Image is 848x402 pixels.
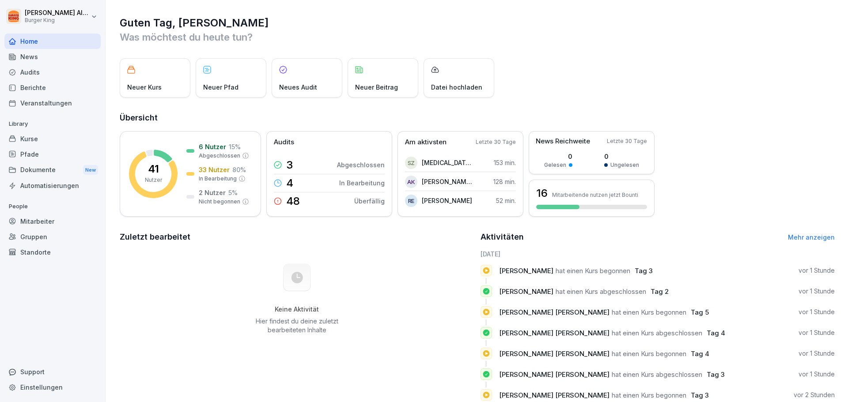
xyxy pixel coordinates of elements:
[405,176,417,188] div: AK
[4,379,101,395] a: Einstellungen
[612,370,702,379] span: hat einen Kurs abgeschlossen
[127,83,162,92] p: Neuer Kurs
[544,152,572,161] p: 0
[4,199,101,214] p: People
[707,329,725,337] span: Tag 4
[4,64,101,80] a: Audits
[607,137,647,145] p: Letzte 30 Tage
[788,233,835,241] a: Mehr anzeigen
[794,391,835,399] p: vor 2 Stunden
[274,137,294,147] p: Audits
[799,266,835,275] p: vor 1 Stunde
[499,349,609,358] span: [PERSON_NAME] [PERSON_NAME]
[651,287,669,296] span: Tag 2
[707,370,725,379] span: Tag 3
[120,112,835,124] h2: Übersicht
[4,178,101,193] a: Automatisierungen
[536,136,590,147] p: News Reichweite
[499,370,609,379] span: [PERSON_NAME] [PERSON_NAME]
[286,196,300,207] p: 48
[604,152,639,161] p: 0
[556,267,630,275] span: hat einen Kurs begonnen
[252,305,341,313] h5: Keine Aktivität
[199,198,240,206] p: Nicht begonnen
[536,186,548,201] h3: 16
[431,83,482,92] p: Datei hochladen
[199,165,230,174] p: 33 Nutzer
[252,317,341,334] p: Hier findest du deine zuletzt bearbeiteten Inhalte
[199,152,240,160] p: Abgeschlossen
[286,160,293,170] p: 3
[799,308,835,316] p: vor 1 Stunde
[691,349,709,358] span: Tag 4
[4,49,101,64] a: News
[405,195,417,207] div: RE
[799,349,835,358] p: vor 1 Stunde
[4,364,101,379] div: Support
[4,214,101,229] a: Mitarbeiter
[799,287,835,296] p: vor 1 Stunde
[556,287,646,296] span: hat einen Kurs abgeschlossen
[4,34,101,49] a: Home
[25,17,89,23] p: Burger King
[552,192,638,198] p: Mitarbeitende nutzen jetzt Bounti
[481,249,835,259] h6: [DATE]
[199,188,226,197] p: 2 Nutzer
[499,391,609,399] span: [PERSON_NAME] [PERSON_NAME]
[612,391,686,399] span: hat einen Kurs begonnen
[496,196,516,205] p: 52 min.
[422,196,472,205] p: [PERSON_NAME]
[4,229,101,244] div: Gruppen
[422,177,473,186] p: [PERSON_NAME] [PERSON_NAME]
[691,391,709,399] span: Tag 3
[4,95,101,111] a: Veranstaltungen
[499,267,553,275] span: [PERSON_NAME]
[203,83,238,92] p: Neuer Pfad
[481,231,524,243] h2: Aktivitäten
[232,165,246,174] p: 80 %
[4,80,101,95] a: Berichte
[610,161,639,169] p: Ungelesen
[691,308,709,316] span: Tag 5
[199,175,237,183] p: In Bearbeitung
[493,177,516,186] p: 128 min.
[799,370,835,379] p: vor 1 Stunde
[612,329,702,337] span: hat einen Kurs abgeschlossen
[339,178,385,188] p: In Bearbeitung
[499,308,609,316] span: [PERSON_NAME] [PERSON_NAME]
[228,188,238,197] p: 5 %
[4,244,101,260] a: Standorte
[145,176,162,184] p: Nutzer
[612,349,686,358] span: hat einen Kurs begonnen
[4,117,101,131] p: Library
[612,308,686,316] span: hat einen Kurs begonnen
[337,160,385,169] p: Abgeschlossen
[120,30,835,44] p: Was möchtest du heute tun?
[422,158,473,167] p: [MEDICAL_DATA][PERSON_NAME] [PERSON_NAME]
[405,157,417,169] div: SZ
[635,267,653,275] span: Tag 3
[148,164,159,174] p: 41
[4,131,101,147] a: Kurse
[229,142,241,151] p: 15 %
[279,83,317,92] p: Neues Audit
[4,162,101,178] a: DokumenteNew
[83,165,98,175] div: New
[499,287,553,296] span: [PERSON_NAME]
[25,9,89,17] p: [PERSON_NAME] Albakkour
[476,138,516,146] p: Letzte 30 Tage
[354,196,385,206] p: Überfällig
[4,162,101,178] div: Dokumente
[4,147,101,162] a: Pfade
